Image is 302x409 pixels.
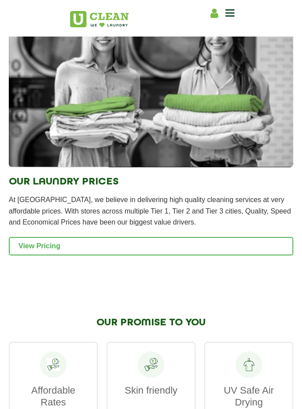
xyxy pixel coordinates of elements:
p: Skin friendly [116,384,186,396]
h2: OUR LAUNDRY PRICES [9,176,293,188]
a: View Pricing [9,237,293,255]
p: Affordable Rates [18,384,88,408]
p: UV Safe Air Drying [214,384,284,408]
h2: OUR PROMISE TO YOU [9,317,293,328]
img: UClean Laundry and Dry Cleaning [70,11,129,27]
p: At [GEOGRAPHIC_DATA], we believe in delivering high quality cleaning services at very affordable ... [9,194,293,228]
img: Laundry Service [9,3,293,167]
